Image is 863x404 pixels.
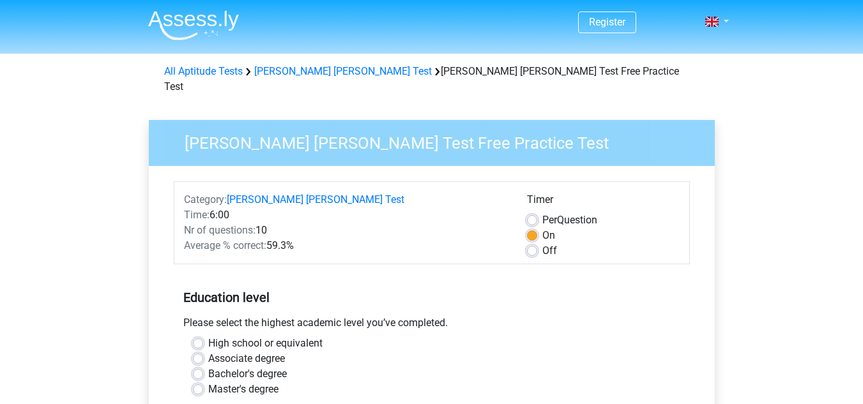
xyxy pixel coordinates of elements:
div: Please select the highest academic level you’ve completed. [174,315,690,336]
div: 59.3% [174,238,517,253]
label: Master's degree [208,382,279,397]
div: [PERSON_NAME] [PERSON_NAME] Test Free Practice Test [159,64,705,94]
span: Category: [184,193,227,206]
label: Associate degree [208,351,285,366]
label: Off [542,243,557,258]
label: Bachelor's degree [208,366,287,382]
div: 10 [174,223,517,238]
label: Question [542,213,597,228]
span: Average % correct: [184,239,266,251]
label: High school or equivalent [208,336,323,351]
span: Time: [184,209,210,221]
img: Assessly [148,10,239,40]
a: [PERSON_NAME] [PERSON_NAME] Test [227,193,404,206]
h3: [PERSON_NAME] [PERSON_NAME] Test Free Practice Test [169,128,705,153]
label: On [542,228,555,243]
span: Nr of questions: [184,224,256,236]
a: [PERSON_NAME] [PERSON_NAME] Test [254,65,432,77]
div: 6:00 [174,207,517,223]
a: All Aptitude Tests [164,65,243,77]
div: Timer [527,192,680,213]
span: Per [542,214,557,226]
h5: Education level [183,285,680,310]
a: Register [589,16,625,28]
